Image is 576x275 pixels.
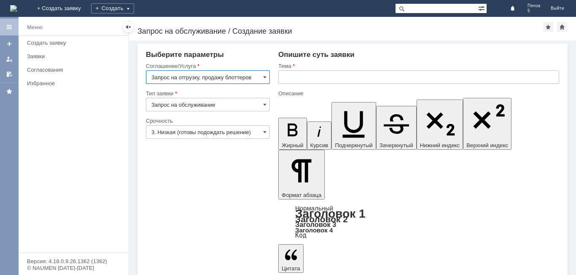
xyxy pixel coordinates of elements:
div: Избранное [27,80,114,86]
span: Формат абзаца [282,192,321,198]
div: Описание [278,91,557,96]
span: Расширенный поиск [478,4,487,12]
a: Заголовок 2 [295,214,348,224]
a: Создать заявку [24,36,127,49]
span: 5 [528,8,541,13]
a: Код [295,232,307,239]
span: Подчеркнутый [335,142,372,148]
div: Заявки [27,53,123,59]
div: Версия: 4.18.0.9.26.1362 (1362) [27,259,120,264]
button: Жирный [278,118,307,150]
div: Соглашение/Услуга [146,63,268,69]
button: Подчеркнутый [331,102,376,150]
button: Курсив [307,121,332,150]
span: Пенза [528,3,541,8]
div: Согласования [27,67,123,73]
a: Нормальный [295,205,333,212]
div: Срочность [146,118,268,124]
a: Мои согласования [3,67,16,81]
a: Перейти на домашнюю страницу [10,5,17,12]
div: Тема [278,63,557,69]
div: Меню [27,22,43,32]
button: Зачеркнутый [376,106,417,150]
span: Верхний индекс [466,142,508,148]
img: logo [10,5,17,12]
div: © NAUMEN [DATE]-[DATE] [27,265,120,271]
span: Жирный [282,142,304,148]
div: Тип заявки [146,91,268,96]
a: Создать заявку [3,37,16,51]
span: Опишите суть заявки [278,51,355,59]
div: Формат абзаца [278,205,559,238]
div: Создать заявку [27,40,123,46]
div: Добавить в избранное [543,22,553,32]
div: Сделать домашней страницей [557,22,567,32]
span: Курсив [310,142,328,148]
button: Нижний индекс [417,100,463,150]
div: Запрос на обслуживание / Создание заявки [137,27,543,35]
a: Заголовок 1 [295,207,366,220]
button: Цитата [278,244,304,273]
span: Цитата [282,265,300,272]
button: Верхний индекс [463,98,511,150]
span: Зачеркнутый [380,142,413,148]
span: Выберите параметры [146,51,224,59]
a: Согласования [24,63,127,76]
span: Нижний индекс [420,142,460,148]
a: Заявки [24,50,127,63]
a: Мои заявки [3,52,16,66]
a: Заголовок 4 [295,226,333,234]
div: Создать [91,3,134,13]
div: Скрыть меню [123,22,133,32]
button: Формат абзаца [278,150,325,200]
a: Заголовок 3 [295,221,336,228]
